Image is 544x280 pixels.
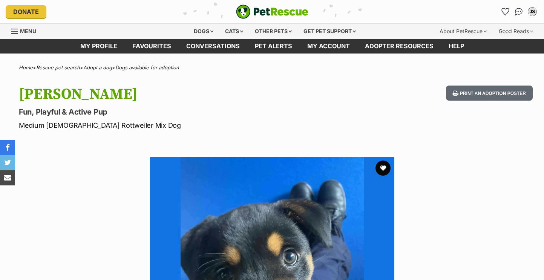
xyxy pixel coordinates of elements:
span: Menu [20,28,36,34]
img: logo-e224e6f780fb5917bec1dbf3a21bbac754714ae5b6737aabdf751b685950b380.svg [236,5,308,19]
ul: Account quick links [499,6,538,18]
div: Get pet support [298,24,361,39]
img: chat-41dd97257d64d25036548639549fe6c8038ab92f7586957e7f3b1b290dea8141.svg [515,8,523,15]
div: About PetRescue [434,24,492,39]
p: Fun, Playful & Active Pup [19,107,332,117]
a: My profile [73,39,125,54]
a: Adopt a dog [83,64,112,70]
a: Home [19,64,33,70]
a: Donate [6,5,46,18]
div: Cats [220,24,248,39]
div: Good Reads [493,24,538,39]
div: Dogs [188,24,219,39]
a: My account [300,39,357,54]
a: Help [441,39,472,54]
button: Print an adoption poster [446,86,533,101]
a: conversations [179,39,247,54]
a: Favourites [125,39,179,54]
a: PetRescue [236,5,308,19]
h1: [PERSON_NAME] [19,86,332,103]
a: Menu [11,24,41,37]
a: Favourites [499,6,511,18]
div: JS [529,8,536,15]
a: Conversations [513,6,525,18]
a: Dogs available for adoption [115,64,179,70]
button: favourite [375,161,391,176]
a: Pet alerts [247,39,300,54]
a: Adopter resources [357,39,441,54]
button: My account [526,6,538,18]
p: Medium [DEMOGRAPHIC_DATA] Rottweiler Mix Dog [19,120,332,130]
div: Other pets [250,24,297,39]
a: Rescue pet search [36,64,80,70]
